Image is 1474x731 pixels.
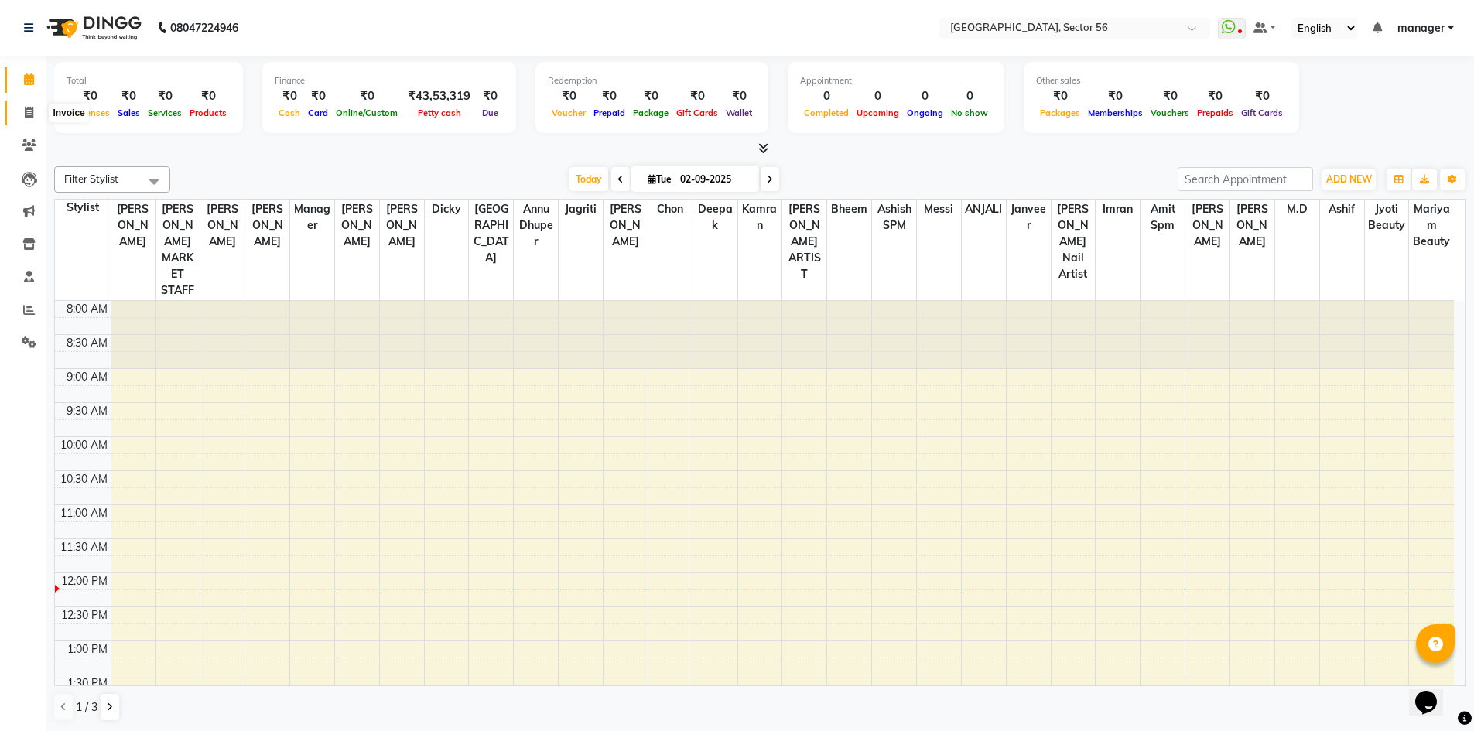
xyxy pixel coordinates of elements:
span: deepak [693,200,737,235]
span: mariyam beauty [1409,200,1454,251]
span: manager [1397,20,1445,36]
div: 10:30 AM [57,471,111,487]
span: kamran [738,200,782,235]
input: 2025-09-02 [675,168,753,191]
div: 0 [947,87,992,105]
div: 11:30 AM [57,539,111,555]
span: Card [304,108,332,118]
div: 0 [903,87,947,105]
span: chon [648,200,693,219]
div: 12:30 PM [58,607,111,623]
span: Ongoing [903,108,947,118]
span: 1 / 3 [76,699,97,716]
img: logo [39,6,145,50]
input: Search Appointment [1178,167,1313,191]
div: ₹0 [144,87,186,105]
span: [PERSON_NAME] [111,200,156,251]
div: ₹0 [1084,87,1147,105]
span: bheem [827,200,871,219]
span: Voucher [548,108,590,118]
div: 1:00 PM [64,641,111,658]
span: Ashish SPM [872,200,916,235]
b: 08047224946 [170,6,238,50]
span: Today [569,167,608,191]
div: 8:00 AM [63,301,111,317]
div: ₹0 [590,87,629,105]
span: ANJALI [962,200,1006,219]
div: Stylist [55,200,111,216]
div: ₹0 [672,87,722,105]
iframe: chat widget [1409,669,1459,716]
span: [PERSON_NAME] [380,200,424,251]
div: ₹0 [186,87,231,105]
span: [PERSON_NAME] nail artist [1052,200,1096,284]
div: 1:30 PM [64,675,111,692]
span: Tue [644,173,675,185]
div: ₹0 [304,87,332,105]
div: Finance [275,74,504,87]
span: amit spm [1141,200,1185,235]
div: 10:00 AM [57,437,111,453]
div: ₹0 [722,87,756,105]
span: manager [290,200,334,235]
span: [PERSON_NAME] MARKET STAFF [156,200,200,300]
span: [PERSON_NAME] ARTIST [782,200,826,284]
div: ₹0 [332,87,402,105]
span: annu dhuper [514,200,558,251]
span: Wallet [722,108,756,118]
div: ₹0 [67,87,114,105]
span: Memberships [1084,108,1147,118]
span: imran [1096,200,1140,219]
span: [PERSON_NAME] [245,200,289,251]
span: Gift Cards [672,108,722,118]
span: Due [478,108,502,118]
span: Sales [114,108,144,118]
span: Cash [275,108,304,118]
div: 0 [853,87,903,105]
span: Upcoming [853,108,903,118]
div: 9:30 AM [63,403,111,419]
button: ADD NEW [1322,169,1376,190]
div: Invoice [49,104,88,122]
div: ₹0 [1193,87,1237,105]
span: Gift Cards [1237,108,1287,118]
span: [PERSON_NAME] [200,200,245,251]
span: [PERSON_NAME] [335,200,379,251]
span: [PERSON_NAME] [604,200,648,251]
div: ₹0 [548,87,590,105]
span: No show [947,108,992,118]
span: Services [144,108,186,118]
span: Prepaid [590,108,629,118]
span: Vouchers [1147,108,1193,118]
div: ₹0 [1036,87,1084,105]
div: ₹0 [1147,87,1193,105]
span: Products [186,108,231,118]
div: ₹0 [275,87,304,105]
span: janveer [1007,200,1051,235]
div: ₹0 [114,87,144,105]
div: ₹0 [477,87,504,105]
div: 11:00 AM [57,505,111,521]
div: 0 [800,87,853,105]
div: ₹0 [1237,87,1287,105]
span: Petty cash [414,108,465,118]
span: [PERSON_NAME] [1185,200,1229,251]
div: 9:00 AM [63,369,111,385]
div: 12:00 PM [58,573,111,589]
span: M.D [1275,200,1319,219]
span: Package [629,108,672,118]
span: Packages [1036,108,1084,118]
span: dicky [425,200,469,219]
div: Total [67,74,231,87]
span: messi [917,200,961,219]
span: Prepaids [1193,108,1237,118]
div: ₹43,53,319 [402,87,477,105]
span: ADD NEW [1326,173,1372,185]
div: ₹0 [629,87,672,105]
div: 8:30 AM [63,335,111,351]
span: ashif [1320,200,1364,219]
span: Filter Stylist [64,173,118,185]
span: [PERSON_NAME] [1230,200,1274,251]
span: jyoti beauty [1365,200,1409,235]
div: Appointment [800,74,992,87]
